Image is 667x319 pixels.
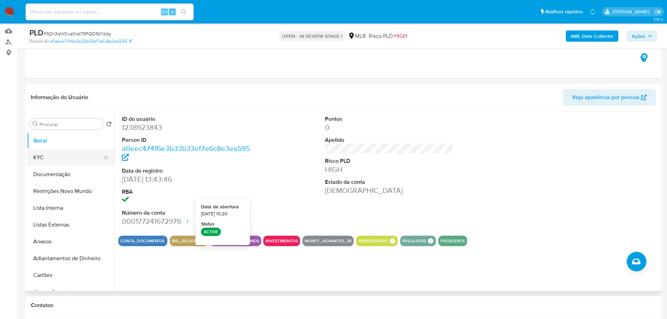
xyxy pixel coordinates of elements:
[27,149,109,166] button: KYC
[171,8,173,15] span: s
[201,203,239,210] strong: Data de abertura
[590,9,596,15] a: Notificações
[632,30,645,42] span: Ações
[106,121,112,129] button: Retornar ao pedido padrão
[122,143,250,163] a: a0eec47416e3b33b33ef7e6c8e3ea595
[325,157,453,165] dt: Risco PLD
[43,30,111,37] span: # 92h3qWCva0xd7ItPQD9zYzdy
[572,89,639,106] span: Veja aparência por pessoa
[122,136,250,144] dt: Person ID
[394,32,407,40] span: HIGH
[27,132,114,149] button: Geral
[325,136,453,144] dt: Apelido
[201,228,221,236] p: ACTIVE
[325,186,453,195] dd: [DEMOGRAPHIC_DATA]
[654,8,662,15] a: Sair
[29,38,49,44] b: Person ID
[33,121,38,127] button: Procurar
[162,8,167,15] span: Alt
[545,8,583,15] span: Atalhos rápidos
[325,165,453,174] dd: HIGH
[122,123,250,132] dd: 1238923843
[325,115,453,123] dt: Pontos
[176,7,191,17] button: search-icon
[201,210,228,217] span: [DATE] 15:20
[26,7,194,16] input: Pesquise usuários ou casos...
[29,27,43,38] b: PLD
[279,31,345,41] p: OPEN - IN REVIEW STAGE I
[50,38,132,44] a: a0eec47416e3b33b33ef7e6c8e3ea595
[27,250,114,267] button: Adiantamentos de Dinheiro
[122,174,250,184] dd: [DATE] 13:43:46
[566,30,618,42] button: AML Data Collector
[563,89,656,106] button: Veja aparência por pessoa
[27,216,114,233] button: Listas Externas
[325,178,453,186] dt: Estado da conta
[612,8,652,15] p: lucas.portella@mercadolivre.com
[627,30,657,42] button: Ações
[122,167,250,175] dt: Data de registro
[348,32,366,40] div: MLB
[27,166,114,183] button: Documentação
[31,94,88,101] h1: Informação do Usuário
[369,32,407,40] span: Risco PLD:
[653,16,663,22] span: 3.161.2
[27,233,114,250] button: Anexos
[122,209,250,217] dt: Número da conta
[122,188,250,196] dt: RBA
[571,30,613,42] b: AML Data Collector
[122,216,250,226] dd: 000177241672976
[27,200,114,216] button: Lista Interna
[31,302,656,309] h1: Contatos
[27,267,114,284] button: Cartões
[122,115,250,123] dt: ID do usuário
[40,121,100,127] input: Procurar
[201,221,215,228] strong: Status
[325,123,453,132] dd: 0
[27,284,114,300] button: Contas Bancárias
[27,183,114,200] button: Restrições Novo Mundo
